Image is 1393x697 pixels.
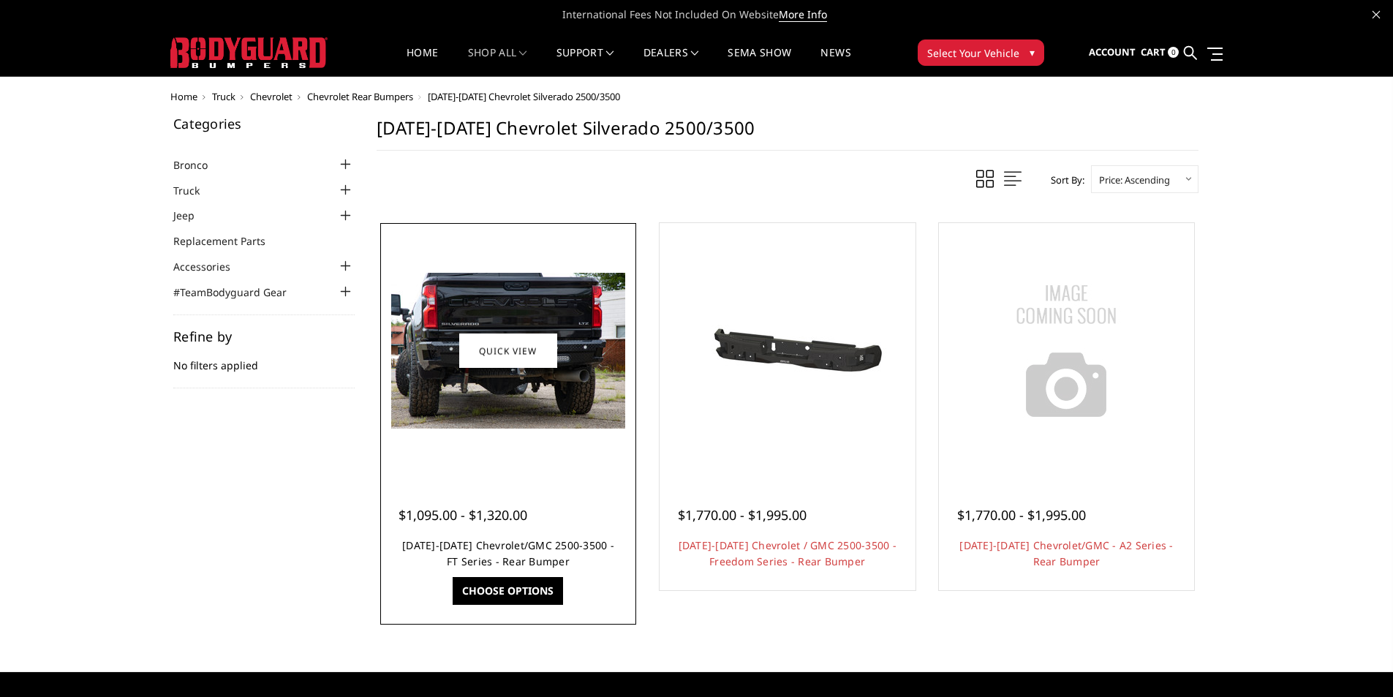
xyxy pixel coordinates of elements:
[957,506,1086,524] span: $1,770.00 - $1,995.00
[170,37,328,68] img: BODYGUARD BUMPERS
[468,48,527,76] a: shop all
[173,208,213,223] a: Jeep
[1089,33,1136,72] a: Account
[173,285,305,300] a: #TeamBodyguard Gear
[959,538,1173,568] a: [DATE]-[DATE] Chevrolet/GMC - A2 Series - Rear Bumper
[927,45,1019,61] span: Select Your Vehicle
[173,117,355,130] h5: Categories
[173,330,355,388] div: No filters applied
[170,90,197,103] a: Home
[407,48,438,76] a: Home
[678,506,807,524] span: $1,770.00 - $1,995.00
[307,90,413,103] a: Chevrolet Rear Bumpers
[1030,45,1035,60] span: ▾
[1089,45,1136,59] span: Account
[377,117,1198,151] h1: [DATE]-[DATE] Chevrolet Silverado 2500/3500
[399,506,527,524] span: $1,095.00 - $1,320.00
[173,183,218,198] a: Truck
[1141,33,1179,72] a: Cart 0
[1168,47,1179,58] span: 0
[453,577,563,605] a: Choose Options
[663,227,912,475] a: 2020-2025 Chevrolet / GMC 2500-3500 - Freedom Series - Rear Bumper 2020-2025 Chevrolet / GMC 2500...
[918,39,1044,66] button: Select Your Vehicle
[1043,169,1084,191] label: Sort By:
[1320,627,1393,697] iframe: Chat Widget
[173,157,226,173] a: Bronco
[250,90,292,103] a: Chevrolet
[428,90,620,103] span: [DATE]-[DATE] Chevrolet Silverado 2500/3500
[679,538,896,568] a: [DATE]-[DATE] Chevrolet / GMC 2500-3500 - Freedom Series - Rear Bumper
[384,227,633,475] a: 2020-2025 Chevrolet/GMC 2500-3500 - FT Series - Rear Bumper 2020-2025 Chevrolet/GMC 2500-3500 - F...
[779,7,827,22] a: More Info
[391,273,625,429] img: 2020-2025 Chevrolet/GMC 2500-3500 - FT Series - Rear Bumper
[820,48,850,76] a: News
[402,538,614,568] a: [DATE]-[DATE] Chevrolet/GMC 2500-3500 - FT Series - Rear Bumper
[643,48,699,76] a: Dealers
[212,90,235,103] a: Truck
[459,334,557,368] a: Quick view
[173,259,249,274] a: Accessories
[1141,45,1166,59] span: Cart
[556,48,614,76] a: Support
[173,330,355,343] h5: Refine by
[728,48,791,76] a: SEMA Show
[173,233,284,249] a: Replacement Parts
